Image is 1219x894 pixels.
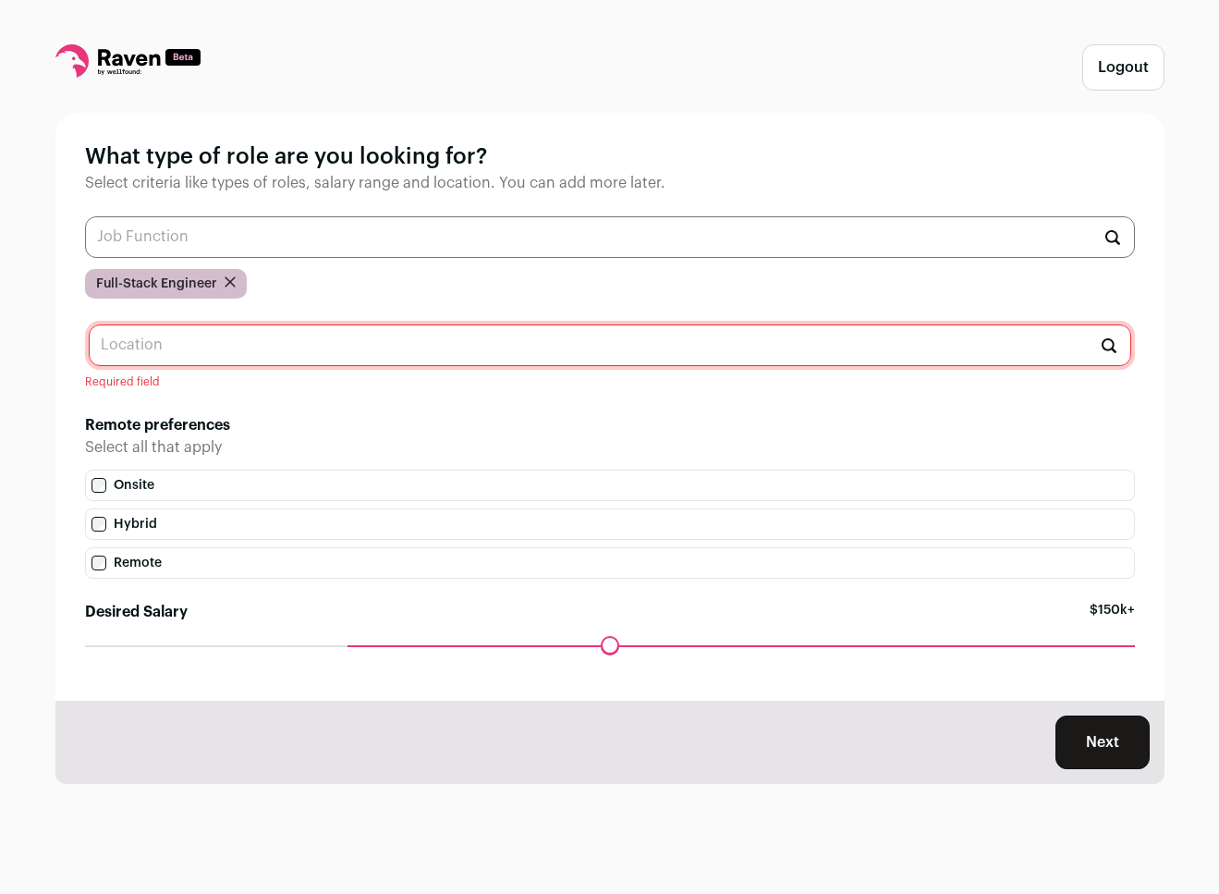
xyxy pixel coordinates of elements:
label: Hybrid [85,508,1135,540]
span: Full-Stack Engineer [96,275,217,293]
input: Hybrid [91,517,106,532]
button: Next [1055,716,1150,769]
button: Logout [1082,44,1164,91]
label: Desired Salary [85,601,188,623]
input: Onsite [91,478,106,493]
input: Job Function [85,216,1135,258]
p: Select criteria like types of roles, salary range and location. You can add more later. [85,172,1135,194]
h2: Remote preferences [85,414,1135,436]
span: $150k+ [1090,601,1135,645]
input: Location [89,325,1131,366]
p: Select all that apply [85,436,1135,459]
label: Onsite [85,470,1135,501]
input: Remote [91,556,106,570]
span: Required field [85,376,160,387]
h1: What type of role are you looking for? [85,142,1135,172]
label: Remote [85,547,1135,579]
